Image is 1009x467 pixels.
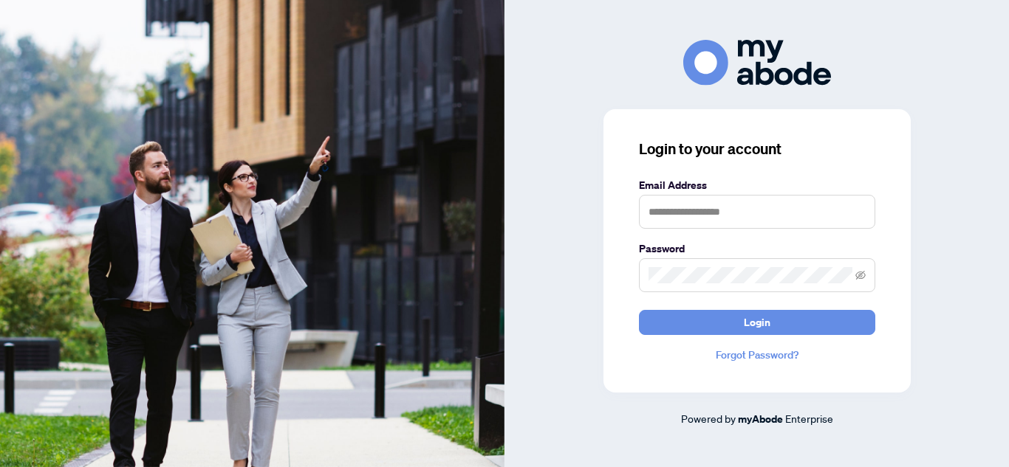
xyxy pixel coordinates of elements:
label: Password [639,241,875,257]
span: eye-invisible [855,270,866,280]
label: Email Address [639,177,875,193]
span: Enterprise [785,412,833,425]
span: Powered by [681,412,736,425]
a: Forgot Password? [639,347,875,363]
span: Login [744,311,770,334]
h3: Login to your account [639,139,875,159]
img: ma-logo [683,40,831,85]
button: Login [639,310,875,335]
a: myAbode [738,411,783,427]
